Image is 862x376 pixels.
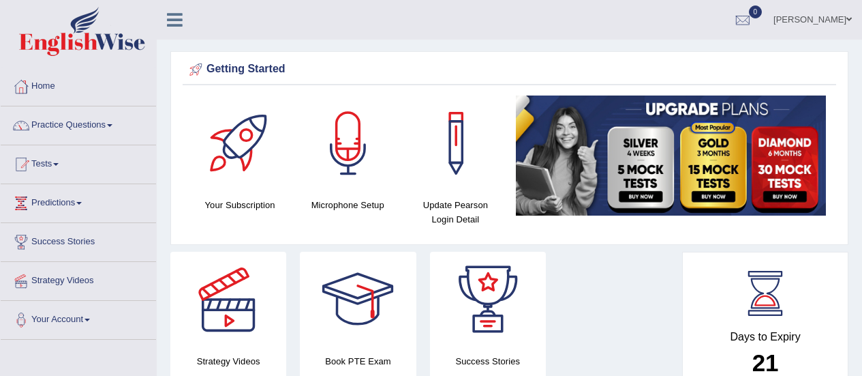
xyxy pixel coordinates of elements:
div: Getting Started [186,59,833,80]
a: Predictions [1,184,156,218]
h4: Book PTE Exam [300,354,416,368]
h4: Your Subscription [193,198,287,212]
b: 21 [752,349,779,376]
img: small5.jpg [516,96,826,216]
h4: Days to Expiry [698,331,833,343]
a: Home [1,68,156,102]
a: Success Stories [1,223,156,257]
h4: Microphone Setup [301,198,395,212]
a: Practice Questions [1,106,156,141]
h4: Success Stories [430,354,546,368]
a: Strategy Videos [1,262,156,296]
h4: Update Pearson Login Detail [408,198,502,227]
a: Your Account [1,301,156,335]
a: Tests [1,145,156,179]
h4: Strategy Videos [170,354,286,368]
span: 0 [749,5,763,18]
